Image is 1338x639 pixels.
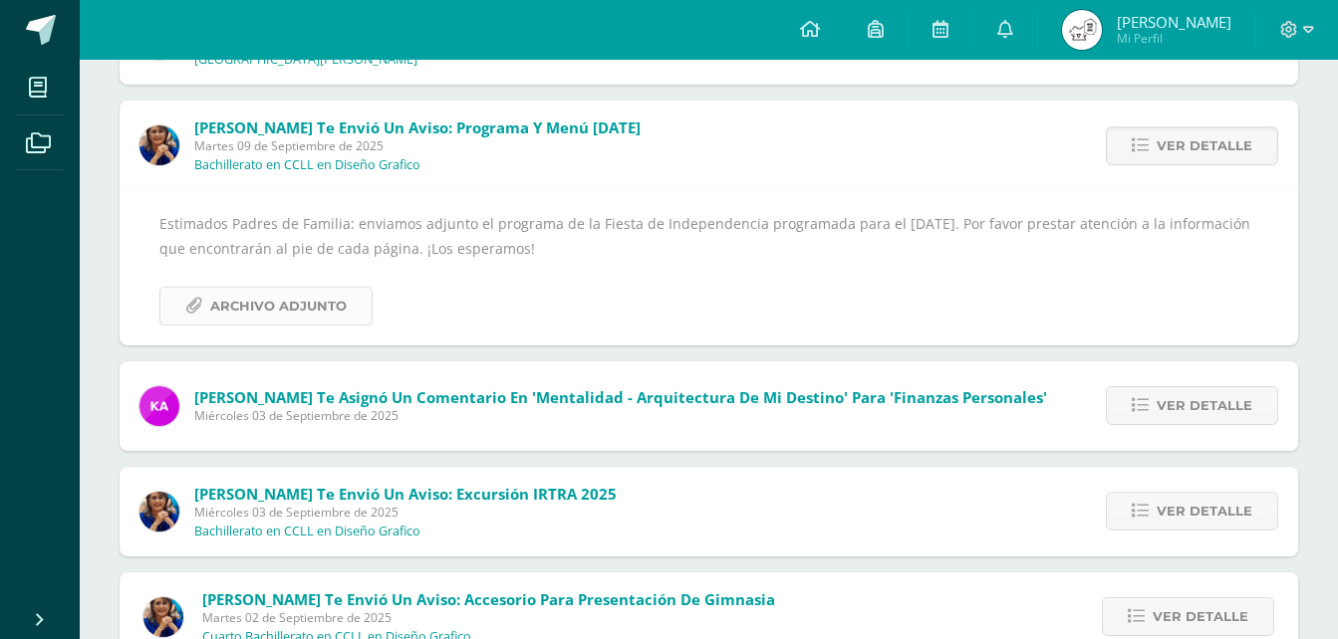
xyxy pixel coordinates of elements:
[194,407,1047,424] span: Miércoles 03 de Septiembre de 2025
[194,484,617,504] span: [PERSON_NAME] te envió un aviso: Excursión IRTRA 2025
[159,287,373,325] a: Archivo Adjunto
[194,157,420,173] p: Bachillerato en CCLL en Diseño Grafico
[194,387,1047,407] span: [PERSON_NAME] te asignó un comentario en 'Mentalidad - Arquitectura de Mi Destino' para 'Finanzas...
[194,117,641,137] span: [PERSON_NAME] te envió un aviso: Programa y Menú [DATE]
[194,52,417,68] p: [GEOGRAPHIC_DATA][PERSON_NAME]
[194,504,617,521] span: Miércoles 03 de Septiembre de 2025
[1157,493,1252,530] span: Ver detalle
[202,589,775,609] span: [PERSON_NAME] te envió un aviso: Accesorio para presentación de gimnasia
[143,597,183,637] img: 5d6f35d558c486632aab3bda9a330e6b.png
[139,125,179,165] img: 5d6f35d558c486632aab3bda9a330e6b.png
[1062,10,1102,50] img: 67686b22a2c70cfa083e682cafa7854b.png
[1117,12,1231,32] span: [PERSON_NAME]
[1157,127,1252,164] span: Ver detalle
[1153,598,1248,635] span: Ver detalle
[194,137,641,154] span: Martes 09 de Septiembre de 2025
[139,492,179,532] img: 5d6f35d558c486632aab3bda9a330e6b.png
[194,524,420,539] p: Bachillerato en CCLL en Diseño Grafico
[1117,30,1231,47] span: Mi Perfil
[139,386,179,426] img: bee4affa6473aeaf057711ec23146b4f.png
[159,211,1258,325] div: Estimados Padres de Familia: enviamos adjunto el programa de la Fiesta de Independencia programad...
[210,288,347,324] span: Archivo Adjunto
[1157,387,1252,424] span: Ver detalle
[202,609,775,626] span: Martes 02 de Septiembre de 2025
